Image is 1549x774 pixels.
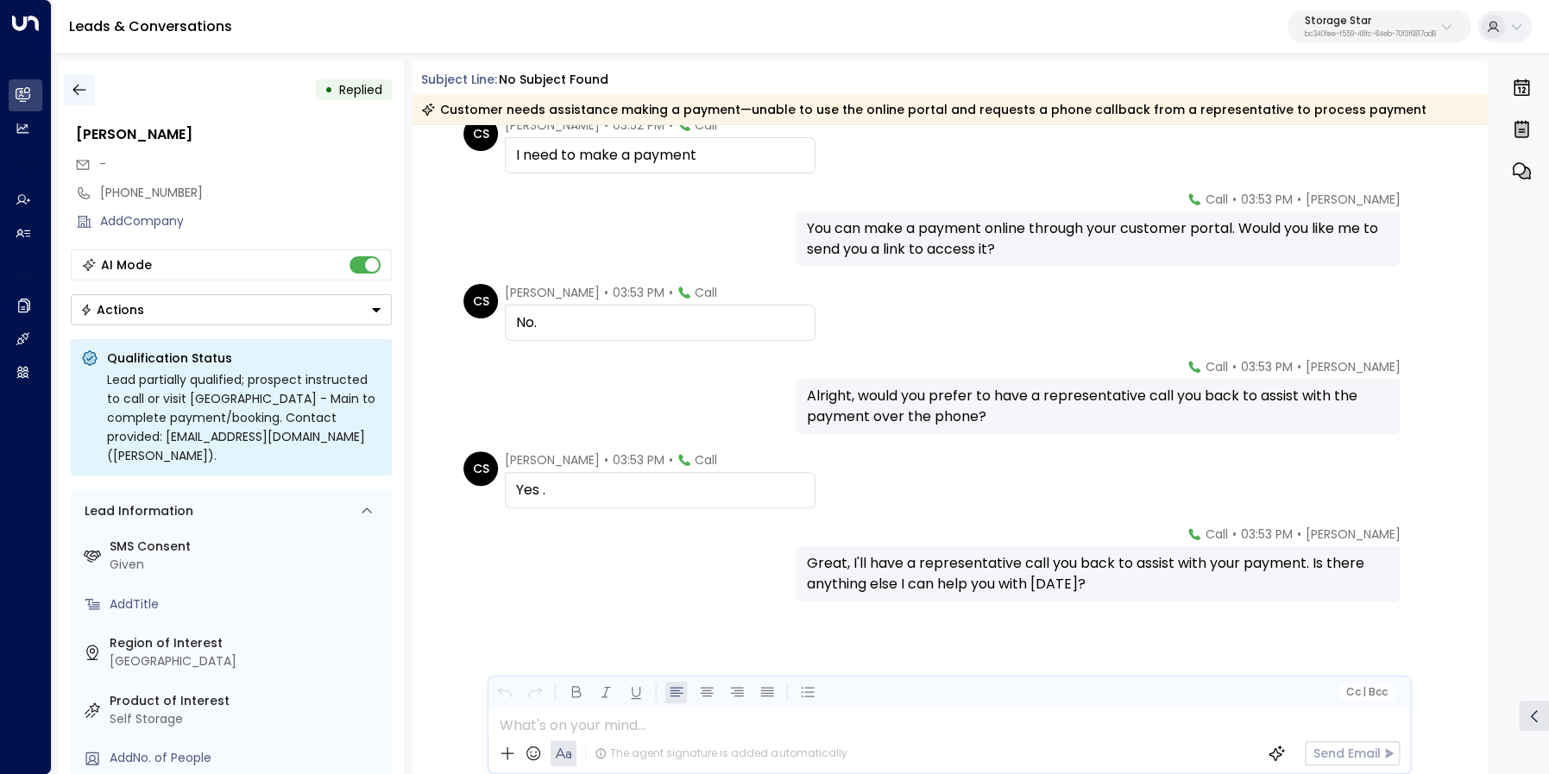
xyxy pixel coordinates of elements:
label: Region of Interest [110,634,385,652]
div: AddNo. of People [110,749,385,767]
span: 03:52 PM [613,116,664,134]
span: Subject Line: [421,71,497,88]
img: 120_headshot.jpg [1407,525,1441,560]
div: Lead Information [79,502,193,520]
div: [PHONE_NUMBER] [100,184,392,202]
img: 120_headshot.jpg [1407,358,1441,393]
div: Self Storage [110,710,385,728]
p: bc340fee-f559-48fc-84eb-70f3f6817ad8 [1305,31,1436,38]
div: CS [463,116,498,151]
span: • [669,451,673,469]
span: • [669,284,673,301]
div: Given [110,556,385,574]
p: Qualification Status [107,349,381,367]
div: No. [516,312,804,333]
span: • [1231,525,1236,543]
button: Storage Starbc340fee-f559-48fc-84eb-70f3f6817ad8 [1288,10,1470,43]
div: Great, I'll have a representative call you back to assist with your payment. Is there anything el... [806,553,1389,595]
span: Replied [339,81,382,98]
button: Redo [524,682,545,703]
div: [GEOGRAPHIC_DATA] [110,652,385,670]
span: • [1296,191,1300,208]
label: Product of Interest [110,692,385,710]
span: Cc Bcc [1346,686,1388,698]
span: • [604,284,608,301]
div: Alright, would you prefer to have a representative call you back to assist with the payment over ... [806,386,1389,427]
button: Undo [494,682,515,703]
span: 03:53 PM [613,284,664,301]
span: • [669,116,673,134]
div: You can make a payment online through your customer portal. Would you like me to send you a link ... [806,218,1389,260]
span: Call [695,116,717,134]
span: 03:53 PM [1240,358,1292,375]
div: AddTitle [110,595,385,614]
div: Customer needs assistance making a payment—unable to use the online portal and requests a phone c... [421,101,1426,118]
span: Call [1205,358,1227,375]
div: CS [463,284,498,318]
div: • [324,74,333,105]
div: I need to make a payment [516,145,804,166]
span: Call [1205,525,1227,543]
span: - [99,155,106,173]
span: [PERSON_NAME] [505,451,600,469]
a: Leads & Conversations [69,16,232,36]
span: • [1231,191,1236,208]
div: Lead partially qualified; prospect instructed to call or visit [GEOGRAPHIC_DATA] - Main to comple... [107,370,381,465]
span: Call [1205,191,1227,208]
span: 03:53 PM [1240,525,1292,543]
span: • [604,451,608,469]
img: 120_headshot.jpg [1407,191,1441,225]
span: • [604,116,608,134]
span: • [1296,358,1300,375]
span: [PERSON_NAME] [505,116,600,134]
span: 03:53 PM [1240,191,1292,208]
div: AI Mode [101,256,152,274]
span: [PERSON_NAME] [1305,191,1400,208]
label: SMS Consent [110,538,385,556]
div: No subject found [499,71,608,89]
span: [PERSON_NAME] [1305,525,1400,543]
p: Storage Star [1305,16,1436,26]
span: • [1231,358,1236,375]
div: Button group with a nested menu [71,294,392,325]
span: Call [695,451,717,469]
span: | [1363,686,1366,698]
div: The agent signature is added automatically [595,746,847,761]
span: • [1296,525,1300,543]
div: [PERSON_NAME] [76,124,392,145]
span: [PERSON_NAME] [1305,358,1400,375]
div: Yes . [516,480,804,500]
span: 03:53 PM [613,451,664,469]
div: Actions [80,302,144,318]
span: Call [695,284,717,301]
button: Cc|Bcc [1339,684,1395,701]
button: Actions [71,294,392,325]
div: AddCompany [100,212,392,230]
div: CS [463,451,498,486]
span: [PERSON_NAME] [505,284,600,301]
